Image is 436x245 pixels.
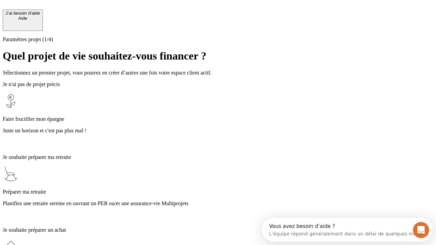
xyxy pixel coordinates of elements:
h1: Quel projet de vie souhaitez-vous financer ? [3,50,433,62]
p: Faire fructifier mon épargne [3,116,433,122]
p: Planifiez une retraite sereine en ouvrant un PER ou/et une assurance-vie Multiprojets [3,200,433,207]
p: Je souhaite préparer un achat [3,227,433,233]
p: Préparer ma retraite [3,189,433,195]
p: Je n'ai pas de projet précis [3,81,433,87]
span: Sélectionnez un premier projet, vous pourrez en créer d’autres une fois votre espace client actif. [3,70,212,76]
button: J’ai besoin d'aideAide [3,10,43,31]
p: Juste un horizon et c'est pas plus mal ! [3,128,433,134]
iframe: Intercom live chat discovery launcher [262,218,433,242]
div: Vous avez besoin d’aide ? [7,6,168,11]
div: Ouvrir le Messenger Intercom [3,3,188,21]
div: Aide [5,16,40,21]
div: L’équipe répond généralement dans un délai de quelques minutes. [7,11,168,18]
iframe: Intercom live chat [413,222,429,238]
p: Paramètres projet (1/4) [3,36,433,43]
p: Je souhaite préparer ma retraite [3,154,433,160]
div: J’ai besoin d'aide [5,11,40,16]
